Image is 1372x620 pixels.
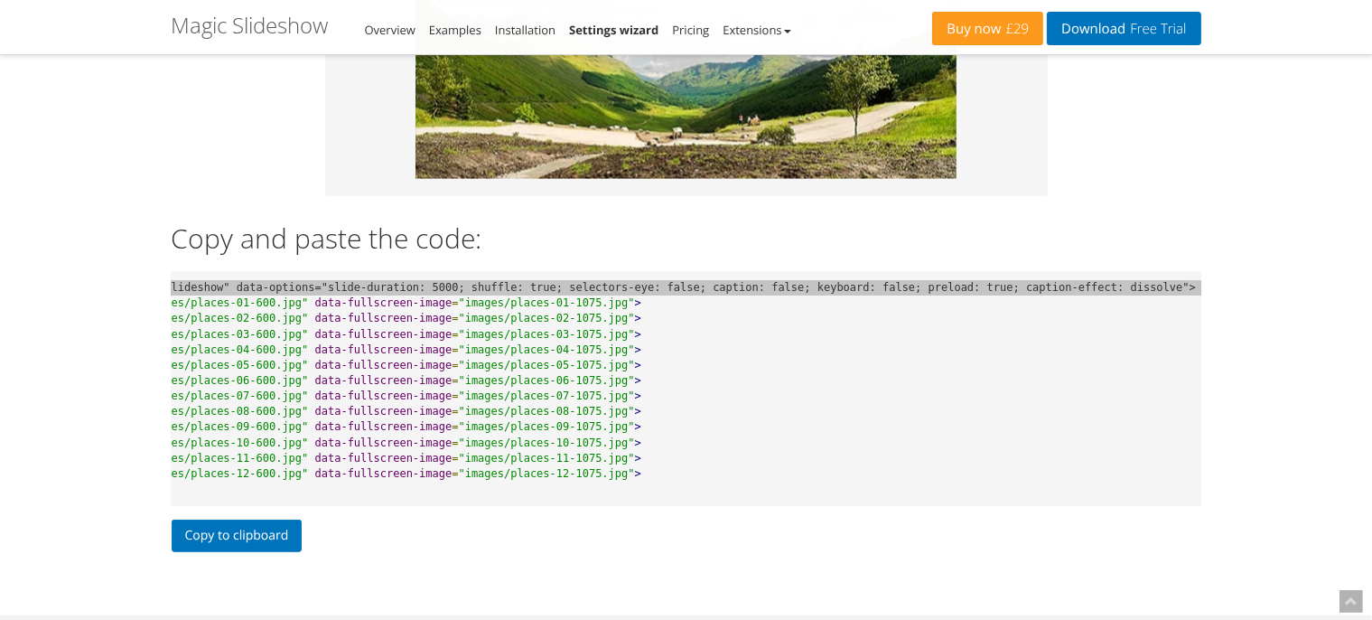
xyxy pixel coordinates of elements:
span: data-fullscreen-image [315,374,453,387]
span: "images/places-04-1075.jpg" [459,343,635,356]
a: Pricing [672,22,709,38]
span: > [635,343,641,356]
span: "images/places-02-600.jpg" [138,312,308,324]
span: = [452,467,458,480]
span: > [635,390,641,402]
span: data-fullscreen-image [315,420,453,433]
a: Extensions [723,22,790,38]
span: > [635,312,641,324]
span: > [635,328,641,341]
span: data-fullscreen-image [315,312,453,324]
a: Buy now£29 [932,12,1043,45]
a: Overview [365,22,415,38]
span: "images/places-03-600.jpg" [138,328,308,341]
span: "slide-duration: 5000; shuffle: true; selectors-eye: false; caption: false; keyboard: false; prel... [322,281,1190,294]
span: "images/places-10-600.jpg" [138,437,308,449]
a: Installation [495,22,555,38]
a: Examples [429,22,481,38]
span: > [1190,281,1196,294]
span: > [635,359,641,371]
span: > [635,296,641,309]
span: data-fullscreen-image [315,343,453,356]
span: data-fullscreen-image [315,467,453,480]
span: data-fullscreen-image [315,296,453,309]
span: data-fullscreen-image [315,452,453,465]
span: £29 [1002,22,1030,36]
span: "images/places-07-600.jpg" [138,390,308,402]
span: > [635,374,641,387]
span: "images/places-07-1075.jpg" [459,390,635,402]
span: data-fullscreen-image [315,390,453,402]
span: = [452,343,458,356]
span: "images/places-12-1075.jpg" [459,467,635,480]
button: Copy to clipboard [172,520,303,552]
span: = [452,420,458,433]
span: "images/places-11-600.jpg" [138,452,308,465]
span: "images/places-05-600.jpg" [138,359,308,371]
span: "images/places-09-600.jpg" [138,420,308,433]
span: > [635,437,641,449]
span: data-fullscreen-image [315,359,453,371]
span: = [452,328,458,341]
span: "MagicSlideshow" [126,281,230,294]
a: Settings wizard [569,22,658,38]
span: "images/places-05-1075.jpg" [459,359,635,371]
span: "images/places-09-1075.jpg" [459,420,635,433]
span: = [452,359,458,371]
span: "images/places-06-1075.jpg" [459,374,635,387]
span: "images/places-01-600.jpg" [138,296,308,309]
span: > [635,452,641,465]
span: = [452,390,458,402]
span: "images/places-08-1075.jpg" [459,405,635,418]
span: = [452,437,458,449]
span: "images/places-04-600.jpg" [138,343,308,356]
span: "images/places-11-1075.jpg" [459,452,635,465]
span: "images/places-02-1075.jpg" [459,312,635,324]
span: = [315,281,322,294]
span: = [452,296,458,309]
span: Free Trial [1125,22,1186,36]
span: > [635,467,641,480]
span: data-fullscreen-image [315,405,453,418]
span: "images/places-03-1075.jpg" [459,328,635,341]
span: > [635,420,641,433]
span: "images/places-10-1075.jpg" [459,437,635,449]
a: DownloadFree Trial [1047,12,1200,45]
span: = [452,452,458,465]
span: "images/places-01-1075.jpg" [459,296,635,309]
span: = [452,312,458,324]
span: = [452,374,458,387]
h2: Copy and paste the code: [172,223,1201,253]
span: "images/places-12-600.jpg" [138,467,308,480]
h1: Magic Slideshow [172,14,329,37]
span: data-fullscreen-image [315,437,453,449]
span: > [635,405,641,418]
span: data-fullscreen-image [315,328,453,341]
span: data-options [237,281,315,294]
span: = [452,405,458,418]
span: "images/places-08-600.jpg" [138,405,308,418]
span: "images/places-06-600.jpg" [138,374,308,387]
